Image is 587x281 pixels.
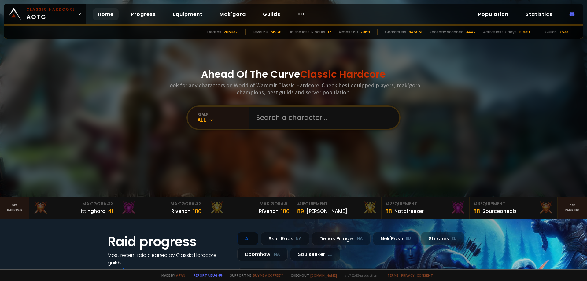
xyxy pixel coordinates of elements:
input: Search a character... [253,107,392,129]
div: 2069 [360,29,370,35]
div: 88 [473,207,480,215]
a: Guilds [258,8,285,20]
div: Doomhowl [237,248,288,261]
div: 3442 [466,29,476,35]
a: Mak'gora [215,8,251,20]
div: 10980 [519,29,530,35]
div: 89 [297,207,304,215]
a: See all progress [108,267,147,274]
div: 41 [108,207,113,215]
h4: Most recent raid cleaned by Classic Hardcore guilds [108,251,230,267]
a: Classic HardcoreAOTC [4,4,86,24]
div: 66340 [271,29,283,35]
h1: Raid progress [108,232,230,251]
small: NA [296,236,302,242]
div: Recently scanned [430,29,463,35]
div: Defias Pillager [312,232,371,245]
a: Progress [126,8,161,20]
div: Equipment [473,201,554,207]
small: EU [452,236,457,242]
div: [PERSON_NAME] [306,207,347,215]
a: [DOMAIN_NAME] [310,273,337,278]
div: Mak'Gora [209,201,290,207]
a: Privacy [401,273,414,278]
a: Equipment [168,8,207,20]
div: Notafreezer [394,207,424,215]
div: All [237,232,258,245]
a: Statistics [521,8,557,20]
a: Population [473,8,513,20]
h1: Ahead Of The Curve [201,67,386,82]
div: 88 [385,207,392,215]
div: Skull Rock [261,232,309,245]
div: Sourceoheals [482,207,517,215]
div: Equipment [297,201,378,207]
div: 100 [193,207,201,215]
div: Soulseeker [290,248,340,261]
small: Classic Hardcore [26,7,75,12]
a: a fan [176,273,185,278]
a: Mak'Gora#3Hittinghard41 [29,197,117,219]
span: Made by [158,273,185,278]
span: # 3 [106,201,113,207]
a: Report a bug [194,273,217,278]
small: NA [274,251,280,257]
div: In the last 12 hours [290,29,325,35]
span: # 2 [385,201,392,207]
span: # 1 [297,201,303,207]
span: Support me, [226,273,283,278]
a: #2Equipment88Notafreezer [382,197,470,219]
span: # 2 [194,201,201,207]
span: Checkout [287,273,337,278]
span: # 1 [284,201,290,207]
a: Mak'Gora#1Rîvench100 [205,197,293,219]
span: Classic Hardcore [300,67,386,81]
a: Buy me a coffee [253,273,283,278]
div: All [198,116,249,124]
div: Characters [385,29,406,35]
span: # 3 [473,201,480,207]
div: Active last 7 days [483,29,517,35]
small: EU [406,236,411,242]
span: AOTC [26,7,75,21]
span: v. d752d5 - production [341,273,377,278]
small: EU [327,251,333,257]
div: realm [198,112,249,116]
div: Guilds [545,29,557,35]
div: Rivench [171,207,190,215]
a: Terms [387,273,399,278]
div: Rîvench [259,207,279,215]
div: 206087 [224,29,238,35]
h3: Look for any characters on World of Warcraft Classic Hardcore. Check best equipped players, mak'g... [164,82,423,96]
div: Almost 60 [338,29,358,35]
div: Mak'Gora [121,201,201,207]
a: #1Equipment89[PERSON_NAME] [293,197,382,219]
div: Mak'Gora [33,201,113,207]
a: Consent [417,273,433,278]
div: 12 [328,29,331,35]
a: #3Equipment88Sourceoheals [470,197,558,219]
small: NA [357,236,363,242]
div: Deaths [207,29,221,35]
div: Hittinghard [77,207,105,215]
a: Home [93,8,119,20]
div: Level 60 [253,29,268,35]
div: Nek'Rosh [373,232,419,245]
a: Seeranking [558,197,587,219]
div: Equipment [385,201,466,207]
a: Mak'Gora#2Rivench100 [117,197,205,219]
div: 7538 [559,29,568,35]
div: Stitches [421,232,464,245]
div: 100 [281,207,290,215]
div: 845961 [409,29,422,35]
